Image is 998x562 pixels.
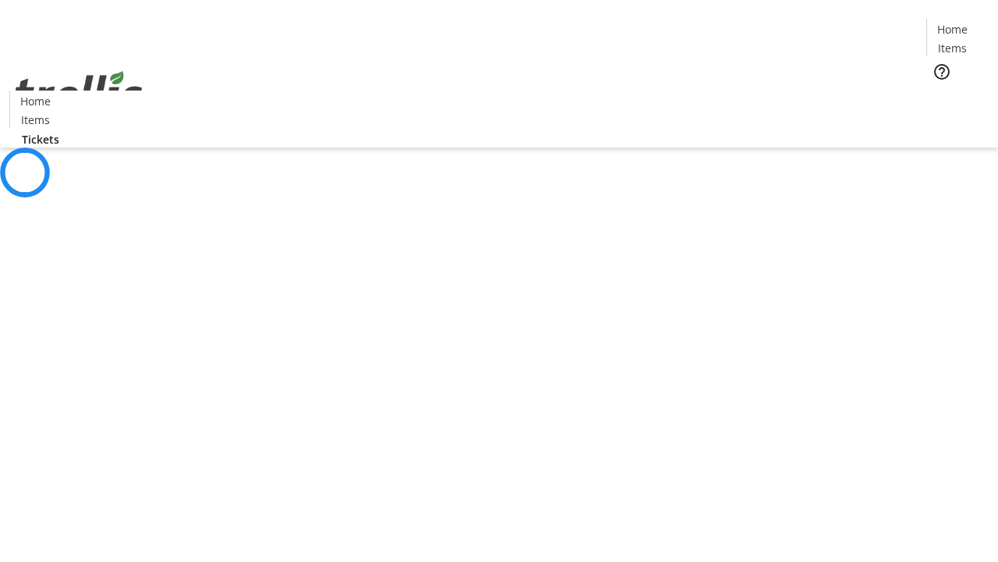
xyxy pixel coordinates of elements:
a: Tickets [9,131,72,148]
button: Help [926,56,957,87]
span: Home [937,21,968,37]
a: Items [927,40,977,56]
a: Tickets [926,91,989,107]
span: Tickets [22,131,59,148]
a: Items [10,112,60,128]
a: Home [927,21,977,37]
span: Home [20,93,51,109]
a: Home [10,93,60,109]
span: Items [938,40,967,56]
span: Tickets [939,91,976,107]
img: Orient E2E Organization cpyRnFWgv2's Logo [9,54,148,132]
span: Items [21,112,50,128]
